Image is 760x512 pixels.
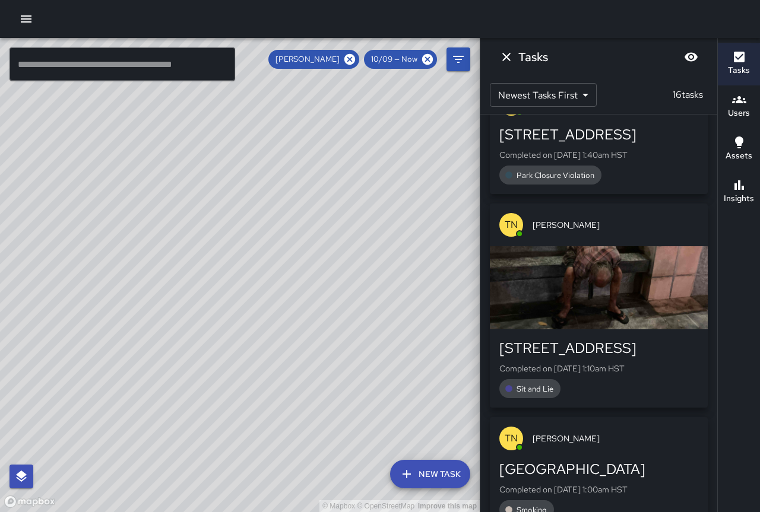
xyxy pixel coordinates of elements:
h6: Tasks [518,47,548,66]
button: Insights [718,171,760,214]
button: Users [718,85,760,128]
button: Filters [446,47,470,71]
p: TN [505,431,518,446]
button: TN[PERSON_NAME][STREET_ADDRESS]Completed on [DATE] 1:10am HSTSit and Lie [490,203,708,408]
p: Completed on [DATE] 1:10am HST [499,362,698,374]
h6: Users [728,107,750,120]
h6: Tasks [728,64,750,77]
div: 10/09 — Now [364,50,437,69]
div: [PERSON_NAME] [268,50,359,69]
button: Assets [718,128,760,171]
div: Newest Tasks First [490,83,597,107]
button: TN[PERSON_NAME][STREET_ADDRESS]Completed on [DATE] 1:40am HSTPark Closure Violation [490,82,708,194]
button: New Task [390,460,470,488]
span: 10/09 — Now [364,53,425,65]
button: Blur [679,45,703,69]
h6: Assets [726,150,752,163]
div: [STREET_ADDRESS] [499,125,698,144]
button: Dismiss [495,45,518,69]
span: [PERSON_NAME] [533,219,698,231]
span: [PERSON_NAME] [268,53,347,65]
p: TN [505,218,518,232]
span: [PERSON_NAME] [533,433,698,444]
div: [GEOGRAPHIC_DATA] [499,460,698,479]
h6: Insights [724,192,754,205]
p: Completed on [DATE] 1:40am HST [499,149,698,161]
span: Park Closure Violation [509,170,601,182]
p: 16 tasks [668,88,708,102]
span: Sit and Lie [509,383,560,395]
p: Completed on [DATE] 1:00am HST [499,484,698,495]
button: Tasks [718,43,760,85]
div: [STREET_ADDRESS] [499,339,698,358]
